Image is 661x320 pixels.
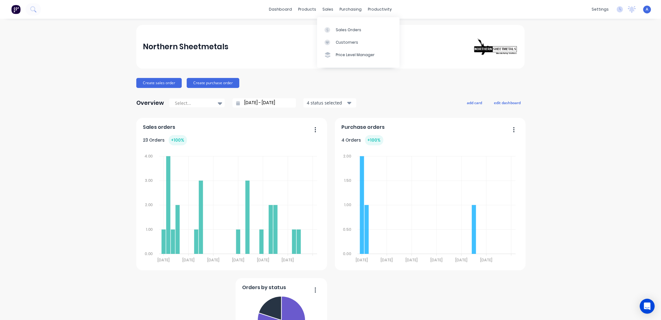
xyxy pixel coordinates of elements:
[232,257,244,263] tspan: [DATE]
[320,5,337,14] div: sales
[295,5,320,14] div: products
[207,257,219,263] tspan: [DATE]
[336,27,361,33] div: Sales Orders
[157,257,170,263] tspan: [DATE]
[463,99,486,107] button: add card
[481,257,493,263] tspan: [DATE]
[145,202,153,208] tspan: 2.00
[182,257,195,263] tspan: [DATE]
[145,178,153,183] tspan: 3.00
[169,135,187,145] div: + 100 %
[490,99,525,107] button: edit dashboard
[646,7,649,12] span: A
[242,284,286,291] span: Orders by status
[365,5,395,14] div: productivity
[303,98,356,108] button: 4 status selected
[187,78,239,88] button: Create purchase order
[307,99,346,106] div: 4 status selected
[342,124,385,131] span: Purchase orders
[136,97,164,109] div: Overview
[343,251,351,256] tspan: 0.00
[143,124,176,131] span: Sales orders
[143,135,187,145] div: 23 Orders
[11,5,21,14] img: Factory
[344,178,351,183] tspan: 1.50
[266,5,295,14] a: dashboard
[474,38,518,55] img: Northern Sheetmetals
[343,227,351,232] tspan: 0.50
[337,5,365,14] div: purchasing
[431,257,443,263] tspan: [DATE]
[336,52,375,58] div: Price Level Manager
[257,257,269,263] tspan: [DATE]
[456,257,468,263] tspan: [DATE]
[136,78,182,88] button: Create sales order
[356,257,368,263] tspan: [DATE]
[336,40,358,45] div: Customers
[317,23,400,36] a: Sales Orders
[640,299,655,314] div: Open Intercom Messenger
[317,36,400,49] a: Customers
[144,251,153,256] tspan: 0.00
[365,135,383,145] div: + 100 %
[588,5,612,14] div: settings
[143,41,229,53] div: Northern Sheetmetals
[146,227,153,232] tspan: 1.00
[317,49,400,61] a: Price Level Manager
[342,135,383,145] div: 4 Orders
[344,202,351,208] tspan: 1.00
[381,257,393,263] tspan: [DATE]
[282,257,294,263] tspan: [DATE]
[343,153,351,159] tspan: 2.00
[406,257,418,263] tspan: [DATE]
[144,153,153,159] tspan: 4.00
